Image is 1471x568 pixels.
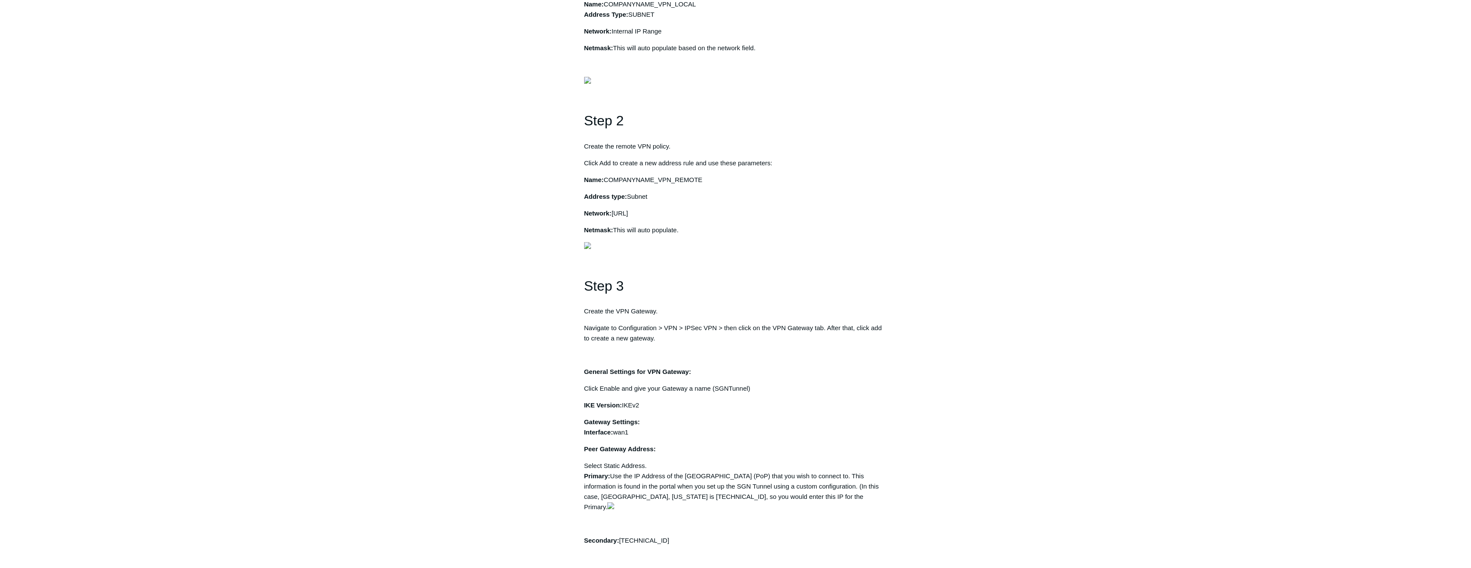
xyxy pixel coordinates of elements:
strong: General Settings for VPN Gateway: [584,368,691,375]
strong: Name: [584,0,604,8]
p: Create the remote VPN policy. [584,141,887,152]
h1: Step 2 [584,110,887,132]
strong: Address Type: [584,11,628,18]
p: Navigate to Configuration > VPN > IPSec VPN > then click on the VPN Gateway tab. After that, clic... [584,323,887,343]
strong: Name: [584,176,604,183]
p: Internal IP Range [584,26,887,36]
p: wan1 [584,417,887,437]
p: [TECHNICAL_ID] [584,535,887,546]
p: Create the VPN Gateway. [584,306,887,316]
img: 18049325178003 [584,77,591,84]
strong: Network: [584,210,612,217]
p: Click Enable and give your Gateway a name (SGNTunnel) [584,383,887,394]
p: This will auto populate based on the network field. [584,43,887,53]
strong: Netmask: [584,226,613,234]
p: Subnet [584,191,887,202]
p: Click Add to create a new address rule and use these parameters: [584,158,887,168]
p: [URL] [584,208,887,219]
img: 18049566545555 [584,242,591,249]
strong: Address type: [584,193,627,200]
strong: IKE Version: [584,401,622,409]
strong: Primary: [584,472,610,480]
h1: Step 3 [584,275,887,297]
p: Select Static Address. Use the IP Address of the [GEOGRAPHIC_DATA] (PoP) that you wish to connect... [584,461,887,512]
strong: Gateway Settings: [584,418,640,425]
img: 18049740620563 [607,502,614,509]
p: COMPANYNAME_VPN_REMOTE [584,175,887,185]
p: IKEv2 [584,400,887,410]
strong: Interface: [584,428,613,436]
strong: Netmask: [584,44,613,52]
p: This will auto populate. [584,225,887,235]
strong: Secondary: [584,537,619,544]
strong: Network: [584,27,612,35]
strong: Peer Gateway Address: [584,445,656,453]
